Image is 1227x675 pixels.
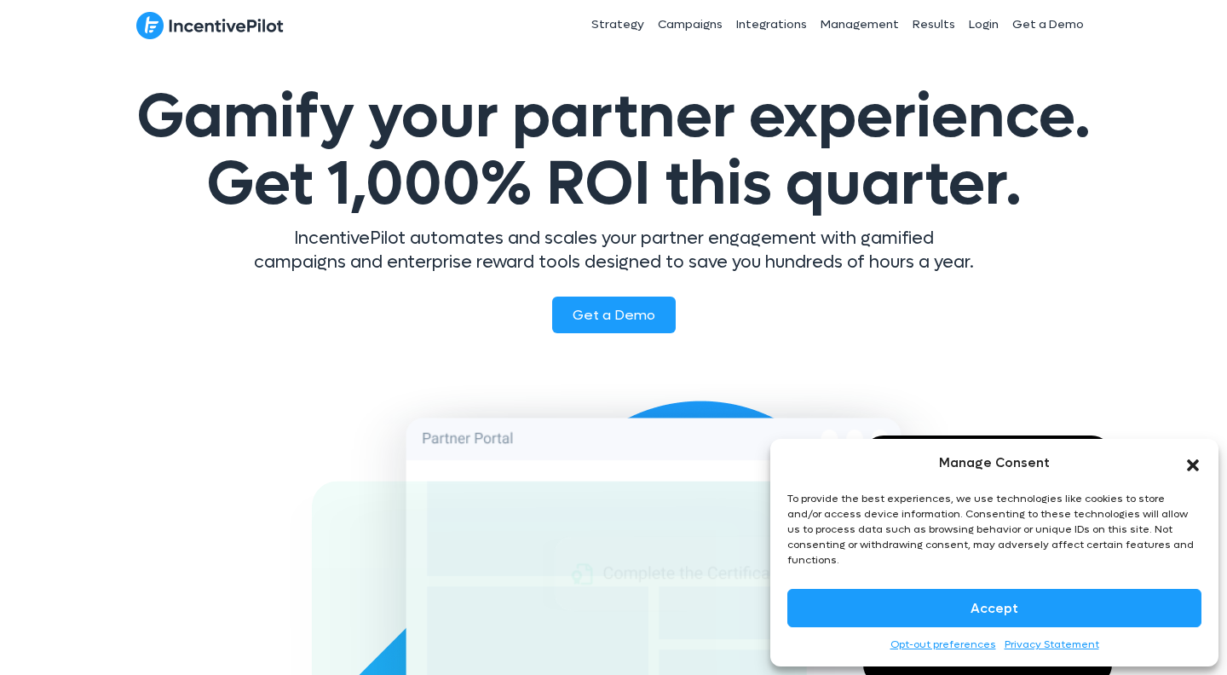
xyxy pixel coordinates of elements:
span: Get 1,000% ROI this quarter. [206,144,1022,224]
p: IncentivePilot automates and scales your partner engagement with gamified campaigns and enterpris... [251,227,976,274]
div: Close dialog [1184,454,1201,471]
nav: Header Menu [467,3,1091,46]
button: Accept [787,589,1201,627]
a: Management [814,3,906,46]
a: Get a Demo [1005,3,1091,46]
a: Get a Demo [552,297,676,333]
div: To provide the best experiences, we use technologies like cookies to store and/or access device i... [787,491,1200,568]
a: Opt-out preferences [890,636,996,654]
a: Strategy [585,3,651,46]
a: Login [962,3,1005,46]
div: Manage Consent [939,452,1050,474]
a: Results [906,3,962,46]
span: Get a Demo [573,306,655,324]
a: Integrations [729,3,814,46]
span: Gamify your partner experience. [136,77,1091,224]
a: Campaigns [651,3,729,46]
img: IncentivePilot [136,11,284,40]
a: Privacy Statement [1005,636,1099,654]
